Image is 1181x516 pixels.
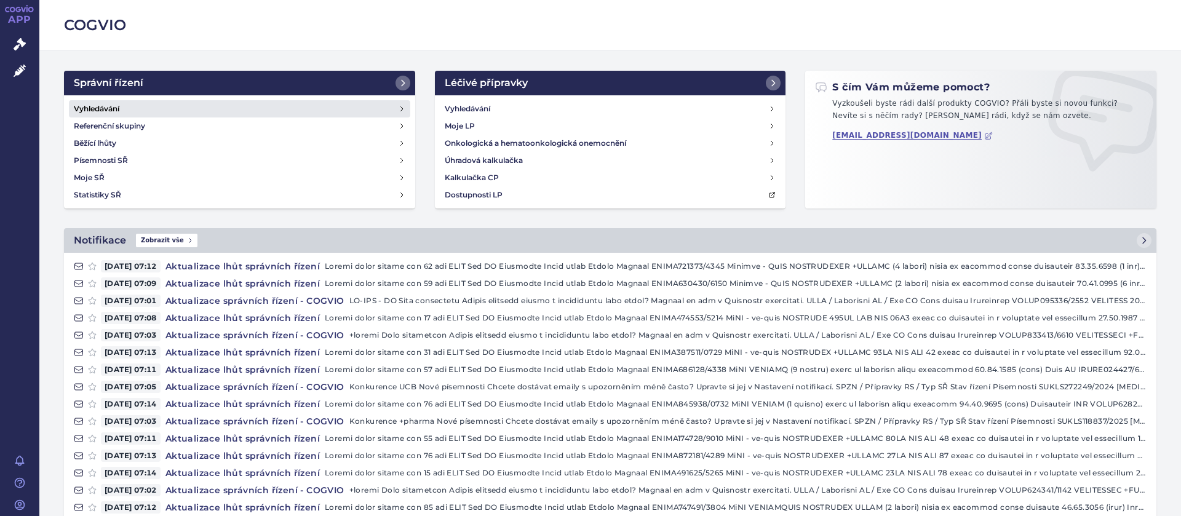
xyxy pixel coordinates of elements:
span: [DATE] 07:12 [101,260,161,272]
span: Zobrazit vše [136,234,197,247]
a: Léčivé přípravky [435,71,786,95]
p: Loremi dolor sitame con 59 adi ELIT Sed DO Eiusmodte Incid utlab Etdolo Magnaal ENIMA630430/6150 ... [325,277,1147,290]
a: Vyhledávání [69,100,410,117]
span: [DATE] 07:05 [101,381,161,393]
h4: Aktualizace lhůt správních řízení [161,363,325,376]
a: Referenční skupiny [69,117,410,135]
p: Loremi dolor sitame con 17 adi ELIT Sed DO Eiusmodte Incid utlab Etdolo Magnaal ENIMA474553/5214 ... [325,312,1147,324]
span: [DATE] 07:12 [101,501,161,514]
span: [DATE] 07:13 [101,450,161,462]
h4: Aktualizace lhůt správních řízení [161,398,325,410]
a: Písemnosti SŘ [69,152,410,169]
h4: Úhradová kalkulačka [445,154,523,167]
a: [EMAIL_ADDRESS][DOMAIN_NAME] [832,131,993,140]
h4: Aktualizace lhůt správních řízení [161,432,325,445]
p: Konkurence +pharma Nové písemnosti Chcete dostávat emaily s upozorněním méně často? Upravte si je... [349,415,1147,427]
a: Běžící lhůty [69,135,410,152]
p: Loremi dolor sitame con 76 adi ELIT Sed DO Eiusmodte Incid utlab Etdolo Magnaal ENIMA845938/0732 ... [325,398,1147,410]
span: [DATE] 07:09 [101,277,161,290]
p: Loremi dolor sitame con 55 adi ELIT Sed DO Eiusmodte Incid utlab Etdolo Magnaal ENIMA174728/9010 ... [325,432,1147,445]
span: [DATE] 07:03 [101,329,161,341]
a: Vyhledávání [440,100,781,117]
p: +loremi Dolo sitametcon Adipis elitsedd eiusmo t incididuntu labo etdol? Magnaal en adm v Quisnos... [349,484,1147,496]
a: Moje SŘ [69,169,410,186]
a: Správní řízení [64,71,415,95]
span: [DATE] 07:14 [101,398,161,410]
h4: Aktualizace správních řízení - COGVIO [161,329,349,341]
span: [DATE] 07:01 [101,295,161,307]
p: Vyzkoušeli byste rádi další produkty COGVIO? Přáli byste si novou funkci? Nevíte si s něčím rady?... [815,98,1147,127]
h4: Aktualizace správních řízení - COGVIO [161,295,349,307]
p: Loremi dolor sitame con 57 adi ELIT Sed DO Eiusmodte Incid utlab Etdolo Magnaal ENIMA686128/4338 ... [325,363,1147,376]
h2: Správní řízení [74,76,143,90]
h4: Statistiky SŘ [74,189,121,201]
a: NotifikaceZobrazit vše [64,228,1156,253]
p: Loremi dolor sitame con 15 adi ELIT Sed DO Eiusmodte Incid utlab Etdolo Magnaal ENIMA491625/5265 ... [325,467,1147,479]
h2: S čím Vám můžeme pomoct? [815,81,990,94]
h4: Onkologická a hematoonkologická onemocnění [445,137,626,149]
p: LO-IPS - DO Sita consectetu Adipis elitsedd eiusmo t incididuntu labo etdol? Magnaal en adm v Qui... [349,295,1147,307]
h2: COGVIO [64,15,1156,36]
span: [DATE] 07:13 [101,346,161,359]
h4: Běžící lhůty [74,137,116,149]
h4: Moje LP [445,120,475,132]
h4: Aktualizace lhůt správních řízení [161,450,325,462]
h4: Aktualizace lhůt správních řízení [161,467,325,479]
h4: Aktualizace lhůt správních řízení [161,501,325,514]
h4: Aktualizace lhůt správních řízení [161,260,325,272]
h4: Vyhledávání [74,103,119,115]
span: [DATE] 07:03 [101,415,161,427]
h4: Kalkulačka CP [445,172,499,184]
h4: Aktualizace správních řízení - COGVIO [161,484,349,496]
p: +loremi Dolo sitametcon Adipis elitsedd eiusmo t incididuntu labo etdol? Magnaal en adm v Quisnos... [349,329,1147,341]
span: [DATE] 07:14 [101,467,161,479]
h4: Dostupnosti LP [445,189,503,201]
a: Dostupnosti LP [440,186,781,204]
p: Konkurence UCB Nové písemnosti Chcete dostávat emaily s upozorněním méně často? Upravte si jej v ... [349,381,1147,393]
p: Loremi dolor sitame con 76 adi ELIT Sed DO Eiusmodte Incid utlab Etdolo Magnaal ENIMA872181/4289 ... [325,450,1147,462]
h4: Aktualizace lhůt správních řízení [161,346,325,359]
h2: Notifikace [74,233,126,248]
a: Úhradová kalkulačka [440,152,781,169]
p: Loremi dolor sitame con 62 adi ELIT Sed DO Eiusmodte Incid utlab Etdolo Magnaal ENIMA721373/4345 ... [325,260,1147,272]
h4: Aktualizace lhůt správních řízení [161,277,325,290]
h2: Léčivé přípravky [445,76,528,90]
span: [DATE] 07:08 [101,312,161,324]
h4: Aktualizace lhůt správních řízení [161,312,325,324]
a: Onkologická a hematoonkologická onemocnění [440,135,781,152]
h4: Aktualizace správních řízení - COGVIO [161,381,349,393]
h4: Referenční skupiny [74,120,145,132]
h4: Vyhledávání [445,103,490,115]
span: [DATE] 07:11 [101,363,161,376]
a: Statistiky SŘ [69,186,410,204]
p: Loremi dolor sitame con 31 adi ELIT Sed DO Eiusmodte Incid utlab Etdolo Magnaal ENIMA387511/0729 ... [325,346,1147,359]
span: [DATE] 07:11 [101,432,161,445]
p: Loremi dolor sitame con 85 adi ELIT Sed DO Eiusmodte Incid utlab Etdolo Magnaal ENIMA747491/3804 ... [325,501,1147,514]
h4: Aktualizace správních řízení - COGVIO [161,415,349,427]
a: Moje LP [440,117,781,135]
h4: Písemnosti SŘ [74,154,128,167]
h4: Moje SŘ [74,172,105,184]
span: [DATE] 07:02 [101,484,161,496]
a: Kalkulačka CP [440,169,781,186]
